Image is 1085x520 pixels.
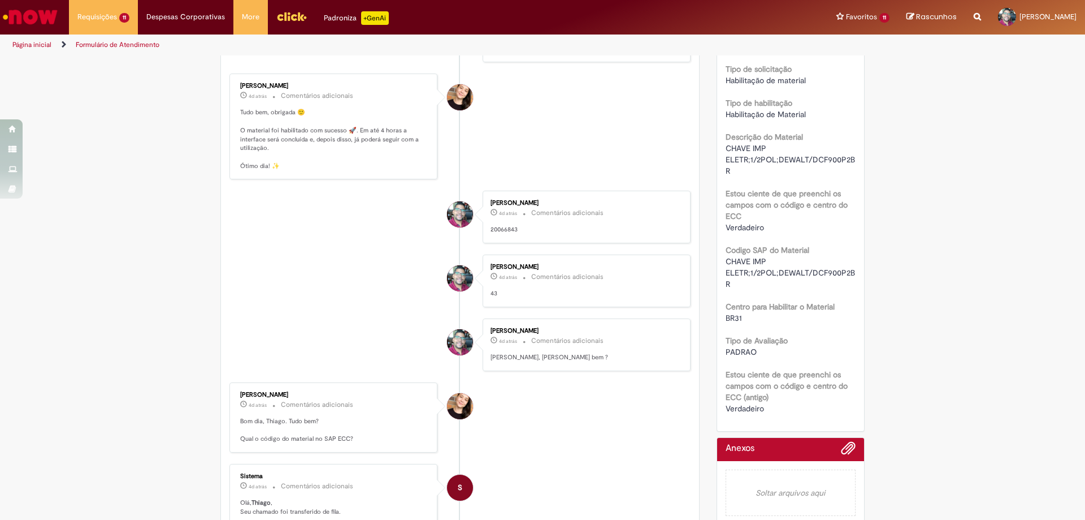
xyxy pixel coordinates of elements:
[726,369,848,402] b: Estou ciente de que preenchi os campos com o código e centro do ECC (antigo)
[76,40,159,49] a: Formulário de Atendimento
[249,402,267,409] span: 4d atrás
[491,289,679,298] p: 43
[8,35,715,55] ul: Trilhas de página
[726,222,764,233] span: Verdadeiro
[726,188,848,221] b: Estou ciente de que preenchi os campos com o código e centro do ECC
[1,6,59,28] img: ServiceNow
[726,245,809,255] b: Codigo SAP do Material
[447,329,473,355] div: Thiago Melo De Lima E Silva
[846,11,877,23] span: Favoritos
[499,210,517,217] time: 25/09/2025 09:04:14
[276,8,307,25] img: click_logo_yellow_360x200.png
[12,40,51,49] a: Página inicial
[726,444,754,454] h2: Anexos
[916,11,957,22] span: Rascunhos
[499,210,517,217] span: 4d atrás
[77,11,117,23] span: Requisições
[726,347,757,357] span: PADRAO
[726,64,792,74] b: Tipo de solicitação
[249,402,267,409] time: 25/09/2025 08:58:22
[726,98,792,108] b: Tipo de habilitação
[841,441,856,461] button: Adicionar anexos
[249,483,267,490] time: 25/09/2025 08:18:08
[119,13,129,23] span: 11
[249,93,267,100] time: 25/09/2025 09:34:02
[281,482,353,491] small: Comentários adicionais
[726,132,803,142] b: Descrição do Material
[491,264,679,270] div: [PERSON_NAME]
[324,11,389,25] div: Padroniza
[361,11,389,25] p: +GenAi
[240,473,428,480] div: Sistema
[240,108,428,170] p: Tudo bem, obrigada 🙂 O material foi habilitado com sucesso 🚀. Em até 4 horas a interface será con...
[458,474,462,501] span: S
[879,13,889,23] span: 11
[499,274,517,281] span: 4d atrás
[1019,12,1077,22] span: [PERSON_NAME]
[281,91,353,101] small: Comentários adicionais
[447,393,473,419] div: Sabrina De Vasconcelos
[447,84,473,110] div: Sabrina De Vasconcelos
[726,143,855,176] span: CHAVE IMP ELETR;1/2POL;DEWALT/DCF900P2BR
[726,470,856,516] em: Soltar arquivos aqui
[240,417,428,444] p: Bom dia, Thiago. Tudo bem? Qual o código do material no SAP ECC?
[499,338,517,345] span: 4d atrás
[531,272,604,282] small: Comentários adicionais
[249,93,267,100] span: 4d atrás
[531,208,604,218] small: Comentários adicionais
[491,353,679,362] p: [PERSON_NAME], [PERSON_NAME] bem ?
[447,265,473,291] div: Thiago Melo De Lima E Silva
[491,328,679,334] div: [PERSON_NAME]
[726,336,788,346] b: Tipo de Avaliação
[447,475,473,501] div: System
[726,109,806,119] span: Habilitação de Material
[447,201,473,227] div: Thiago Melo De Lima E Silva
[726,256,855,289] span: CHAVE IMP ELETR;1/2POL;DEWALT/DCF900P2BR
[240,392,428,398] div: [PERSON_NAME]
[249,483,267,490] span: 4d atrás
[146,11,225,23] span: Despesas Corporativas
[499,338,517,345] time: 25/09/2025 09:03:54
[726,302,835,312] b: Centro para Habilitar o Material
[726,75,806,85] span: Habilitação de material
[240,83,428,89] div: [PERSON_NAME]
[906,12,957,23] a: Rascunhos
[726,403,764,414] span: Verdadeiro
[531,336,604,346] small: Comentários adicionais
[726,313,742,323] span: BR31
[491,200,679,207] div: [PERSON_NAME]
[251,498,271,507] b: Thiago
[242,11,259,23] span: More
[281,400,353,410] small: Comentários adicionais
[491,225,679,234] p: 20066843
